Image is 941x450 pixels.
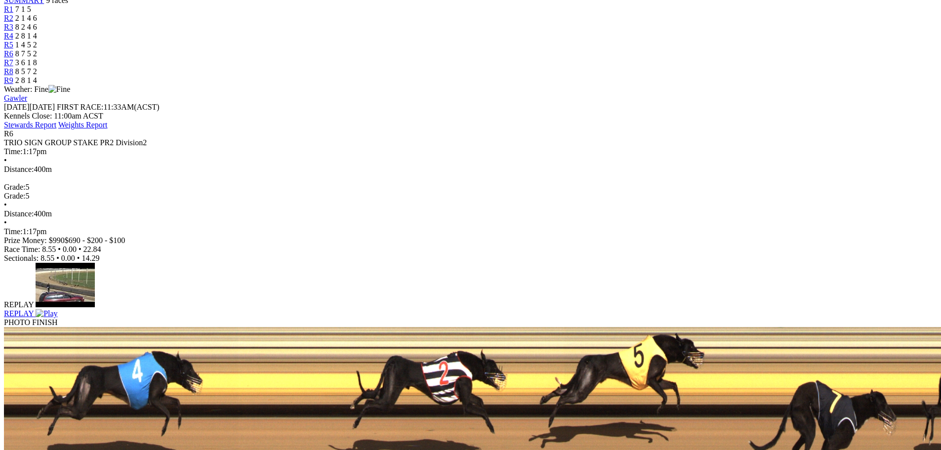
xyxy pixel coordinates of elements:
span: Distance: [4,209,34,218]
span: 14.29 [82,254,99,262]
a: REPLAY Play [4,300,937,318]
span: 11:33AM(ACST) [57,103,160,111]
span: • [4,201,7,209]
a: R4 [4,32,13,40]
span: FIRST RACE: [57,103,103,111]
div: 5 [4,192,937,201]
span: • [56,254,59,262]
span: 7 1 5 [15,5,31,13]
span: 8.55 [42,245,56,253]
span: 0.00 [63,245,77,253]
span: 2 8 1 4 [15,76,37,84]
span: 1 4 5 2 [15,41,37,49]
div: 400m [4,165,937,174]
span: Grade: [4,183,26,191]
span: 2 8 1 4 [15,32,37,40]
div: 400m [4,209,937,218]
span: R6 [4,129,13,138]
div: 1:17pm [4,147,937,156]
span: • [58,245,61,253]
span: Distance: [4,165,34,173]
span: REPLAY [4,300,34,309]
span: 8 7 5 2 [15,49,37,58]
img: Fine [48,85,70,94]
div: TRIO SIGN GROUP STAKE PR2 Division2 [4,138,937,147]
span: 0.00 [61,254,75,262]
a: R1 [4,5,13,13]
span: $690 - $200 - $100 [65,236,125,245]
span: • [4,156,7,164]
span: Weather: Fine [4,85,70,93]
img: Play [36,309,57,318]
span: • [4,218,7,227]
span: • [77,254,80,262]
div: Prize Money: $990 [4,236,937,245]
div: 5 [4,183,937,192]
a: R8 [4,67,13,76]
span: Time: [4,227,23,236]
a: R5 [4,41,13,49]
div: Kennels Close: 11:00am ACST [4,112,937,121]
span: Race Time: [4,245,40,253]
span: PHOTO FINISH [4,318,58,327]
span: Sectionals: [4,254,39,262]
span: [DATE] [4,103,30,111]
span: Time: [4,147,23,156]
div: 1:17pm [4,227,937,236]
a: R3 [4,23,13,31]
a: R7 [4,58,13,67]
span: 8.55 [41,254,54,262]
a: R6 [4,49,13,58]
span: REPLAY [4,309,34,318]
span: Grade: [4,192,26,200]
img: default.jpg [36,263,95,307]
a: Weights Report [58,121,108,129]
span: 3 6 1 8 [15,58,37,67]
span: • [79,245,82,253]
a: Gawler [4,94,27,102]
span: 8 2 4 6 [15,23,37,31]
span: 22.84 [83,245,101,253]
a: R2 [4,14,13,22]
a: Stewards Report [4,121,56,129]
span: 8 5 7 2 [15,67,37,76]
span: [DATE] [4,103,55,111]
a: R9 [4,76,13,84]
span: 2 1 4 6 [15,14,37,22]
